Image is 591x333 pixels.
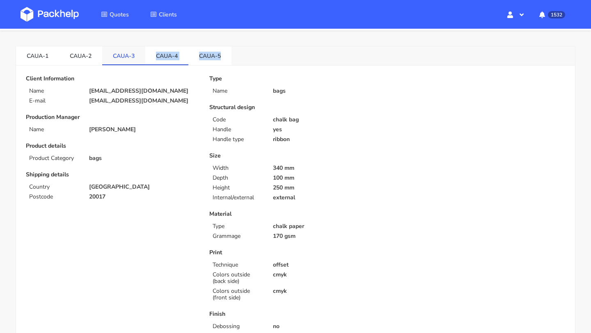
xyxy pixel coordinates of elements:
img: Dashboard [21,7,79,22]
p: [GEOGRAPHIC_DATA] [89,184,198,190]
p: Technique [213,262,263,268]
a: CAUA-3 [102,46,145,64]
p: Code [213,116,263,123]
p: bags [273,88,382,94]
p: Client Information [26,75,198,82]
p: [EMAIL_ADDRESS][DOMAIN_NAME] [89,88,198,94]
p: Structural design [209,104,381,111]
p: Depth [213,175,263,181]
p: Postcode [29,194,79,200]
p: Type [209,75,381,82]
p: ribbon [273,136,382,143]
p: 20017 [89,194,198,200]
p: 100 mm [273,175,382,181]
p: Shipping details [26,171,198,178]
button: 1532 [533,7,570,22]
p: yes [273,126,382,133]
a: Clients [140,7,187,22]
a: CAUA-2 [59,46,102,64]
span: Quotes [110,11,129,18]
span: Clients [159,11,177,18]
a: CAUA-5 [188,46,231,64]
p: Material [209,211,381,217]
p: Debossing [213,323,263,330]
p: Finish [209,311,381,317]
p: 170 gsm [273,233,382,239]
p: Internal/external [213,194,263,201]
p: offset [273,262,382,268]
p: 250 mm [273,185,382,191]
p: external [273,194,382,201]
p: Product Category [29,155,79,162]
p: Colors outside (back side) [213,271,263,285]
p: cmyk [273,288,382,294]
p: chalk paper [273,223,382,230]
p: E-mail [29,98,79,104]
p: Country [29,184,79,190]
p: no [273,323,382,330]
span: 1532 [548,11,565,18]
a: Quotes [91,7,139,22]
a: CAUA-1 [16,46,59,64]
p: [EMAIL_ADDRESS][DOMAIN_NAME] [89,98,198,104]
p: Name [213,88,263,94]
p: Name [29,126,79,133]
p: Grammage [213,233,263,239]
p: bags [89,155,198,162]
p: Handle [213,126,263,133]
p: Handle type [213,136,263,143]
p: [PERSON_NAME] [89,126,198,133]
p: 340 mm [273,165,382,171]
p: Type [213,223,263,230]
p: Production Manager [26,114,198,121]
p: Name [29,88,79,94]
p: Height [213,185,263,191]
p: cmyk [273,271,382,278]
p: Colors outside (front side) [213,288,263,301]
a: CAUA-4 [145,46,188,64]
p: Print [209,249,381,256]
p: chalk bag [273,116,382,123]
p: Product details [26,143,198,149]
p: Width [213,165,263,171]
p: Size [209,153,381,159]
